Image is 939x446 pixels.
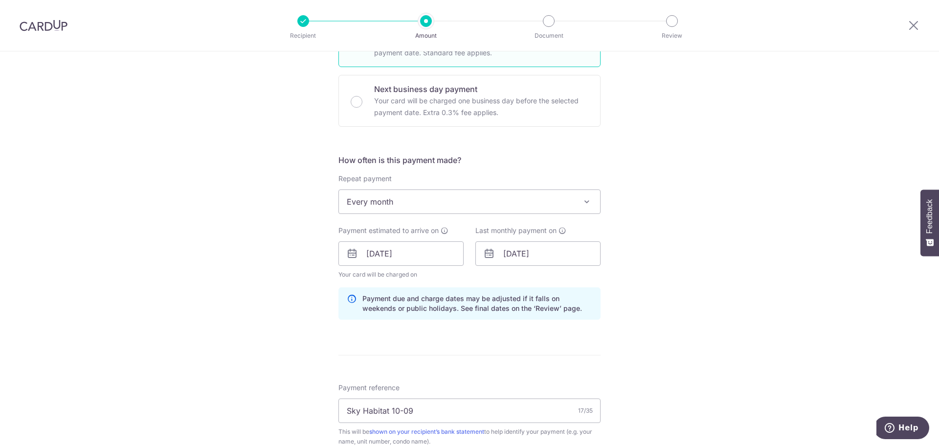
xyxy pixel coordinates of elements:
label: Repeat payment [338,174,392,184]
img: CardUp [20,20,67,31]
span: Every month [339,190,600,213]
p: Your card will be charged one business day before the selected payment date. Extra 0.3% fee applies. [374,95,588,118]
div: 17/35 [578,406,593,416]
button: Feedback - Show survey [920,189,939,256]
span: Payment reference [338,383,400,393]
a: shown on your recipient’s bank statement [369,428,484,435]
p: Review [636,31,708,41]
span: Feedback [925,199,934,234]
input: DD / MM / YYYY [338,241,464,266]
span: Last monthly payment on [475,226,557,235]
p: Payment due and charge dates may be adjusted if it falls on weekends or public holidays. See fina... [362,294,592,313]
span: Payment estimated to arrive on [338,226,439,235]
span: Every month [338,189,601,214]
span: Your card will be charged on [338,270,464,280]
p: Amount [390,31,462,41]
h5: How often is this payment made? [338,154,601,166]
p: Document [513,31,585,41]
input: DD / MM / YYYY [475,241,601,266]
p: Recipient [267,31,339,41]
iframe: Opens a widget where you can find more information [876,417,929,441]
p: Next business day payment [374,83,588,95]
